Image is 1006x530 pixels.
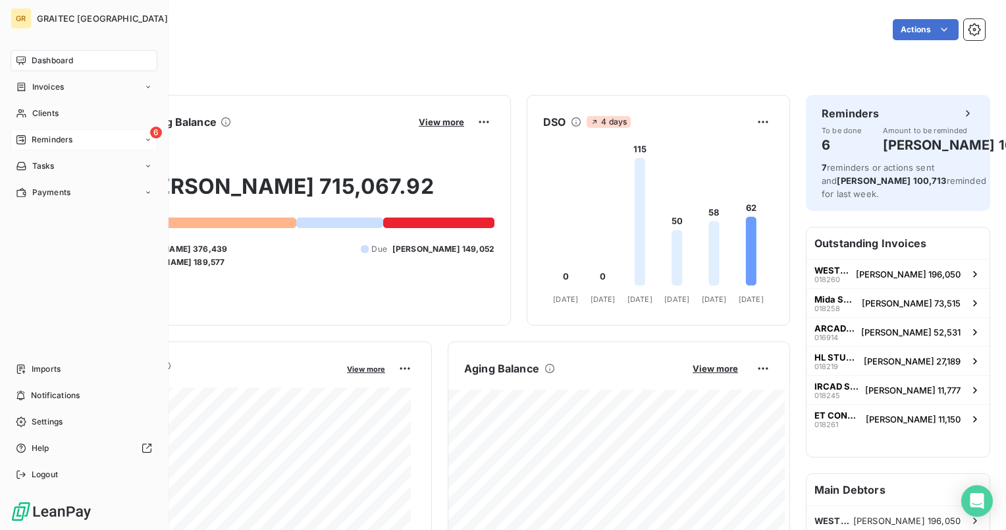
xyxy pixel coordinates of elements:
span: View more [419,117,464,127]
button: WESTFOURTH ARCHITECTURE SRL018260[PERSON_NAME] 196,050 [807,259,990,288]
span: Help [32,442,49,454]
span: WESTFOURTH ARCHITECTURE SRL [814,515,853,526]
a: Help [11,438,157,459]
h6: Aging Balance [464,361,539,376]
h6: Reminders [822,105,879,121]
button: ARCADIA AEN ARCHITECTURE & PM SRL016914[PERSON_NAME] 52,531 [807,317,990,346]
span: Tasks [32,160,55,172]
button: HL STUDIO SRL018219[PERSON_NAME] 27,189 [807,346,990,375]
span: View more [693,363,738,374]
button: View more [343,363,389,374]
tspan: [DATE] [739,295,764,304]
span: HL STUDIO SRL [814,352,859,363]
h6: DSO [543,114,566,130]
span: 018245 [814,392,840,399]
span: 018219 [814,363,838,370]
span: Invoices [32,81,64,93]
h2: [PERSON_NAME] 715,067.92 [74,173,494,213]
span: [PERSON_NAME] 196,050 [853,515,961,526]
span: 4 days [587,116,631,128]
span: 018261 [814,421,838,428]
span: GRAITEC [GEOGRAPHIC_DATA] [37,13,168,24]
tspan: [DATE] [553,295,578,304]
span: View more [347,365,385,374]
span: IRCAD STEEL SRL [814,381,860,392]
span: 7 [822,162,827,173]
span: Imports [32,363,61,375]
span: [PERSON_NAME] 52,531 [861,327,961,338]
span: Dashboard [32,55,73,67]
span: 018260 [814,276,840,283]
tspan: [DATE] [664,295,689,304]
span: [PERSON_NAME] 376,439 [123,243,227,255]
span: To be done [822,127,862,134]
button: ET CONCEPTIM018261[PERSON_NAME] 11,150 [807,404,990,433]
span: Logout [32,469,58,481]
span: [PERSON_NAME] 27,189 [864,356,961,367]
div: GR [11,8,32,29]
span: 018258 [814,305,840,312]
tspan: [DATE] [702,295,727,304]
span: Payments [32,187,70,198]
span: [PERSON_NAME] 11,777 [865,385,961,396]
span: Clients [32,107,59,119]
span: Notifications [31,390,80,401]
div: Open Intercom Messenger [961,485,993,517]
span: Reminders [32,134,72,146]
button: Mida Soft Business SRL018258[PERSON_NAME] 73,515 [807,288,990,317]
span: [PERSON_NAME] 189,577 [124,256,225,268]
span: reminders or actions sent and reminded for last week. [822,162,986,199]
button: IRCAD STEEL SRL018245[PERSON_NAME] 11,777 [807,375,990,404]
span: [PERSON_NAME] 196,050 [856,269,961,280]
span: 6 [150,127,162,138]
span: Settings [32,416,63,428]
span: [PERSON_NAME] 100,713 [837,175,946,186]
span: [PERSON_NAME] 73,515 [862,298,961,309]
span: Mida Soft Business SRL [814,294,857,305]
button: View more [689,363,742,374]
h4: 6 [822,134,862,156]
tspan: [DATE] [591,295,616,304]
span: ARCADIA AEN ARCHITECTURE & PM SRL [814,323,856,334]
span: Monthly Revenue [74,374,338,388]
tspan: [DATE] [627,295,652,304]
img: Logo LeanPay [11,501,92,522]
span: 016914 [814,334,838,341]
h6: Main Debtors [807,474,990,506]
button: View more [415,116,468,128]
span: WESTFOURTH ARCHITECTURE SRL [814,265,851,276]
span: [PERSON_NAME] 149,052 [392,243,494,255]
span: [PERSON_NAME] 11,150 [866,414,961,425]
span: Due [371,243,386,255]
span: ET CONCEPTIM [814,410,860,421]
h6: Outstanding Invoices [807,227,990,259]
button: Actions [893,19,959,40]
